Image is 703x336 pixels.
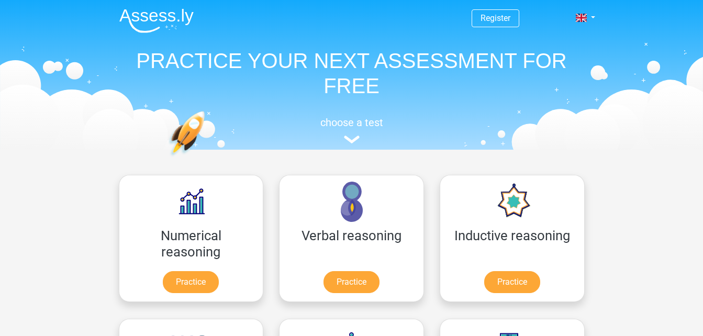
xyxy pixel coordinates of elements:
a: Practice [163,271,219,293]
img: assessment [344,136,360,143]
img: Assessly [119,8,194,33]
a: Practice [323,271,380,293]
a: Register [481,13,510,23]
img: practice [169,111,246,206]
a: choose a test [111,116,593,144]
a: Practice [484,271,540,293]
h1: PRACTICE YOUR NEXT ASSESSMENT FOR FREE [111,48,593,98]
h5: choose a test [111,116,593,129]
